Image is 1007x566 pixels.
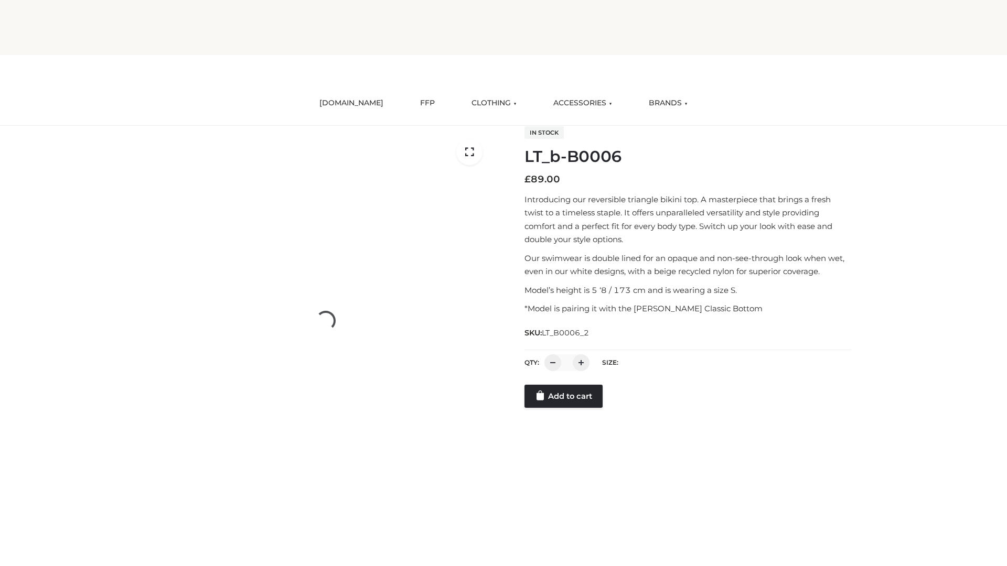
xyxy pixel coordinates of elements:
a: [DOMAIN_NAME] [312,92,391,115]
p: Our swimwear is double lined for an opaque and non-see-through look when wet, even in our white d... [524,252,851,278]
p: Model’s height is 5 ‘8 / 173 cm and is wearing a size S. [524,284,851,297]
a: BRANDS [641,92,695,115]
a: CLOTHING [464,92,524,115]
a: Add to cart [524,385,603,408]
bdi: 89.00 [524,173,560,185]
span: In stock [524,126,564,139]
span: SKU: [524,326,590,339]
label: Size: [602,358,618,366]
p: Introducing our reversible triangle bikini top. A masterpiece that brings a fresh twist to a time... [524,193,851,246]
a: ACCESSORIES [545,92,620,115]
p: *Model is pairing it with the [PERSON_NAME] Classic Bottom [524,302,851,315]
a: FFP [412,92,443,115]
span: LT_B0006_2 [542,328,589,338]
label: QTY: [524,358,539,366]
h1: LT_b-B0006 [524,147,851,166]
span: £ [524,173,531,185]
